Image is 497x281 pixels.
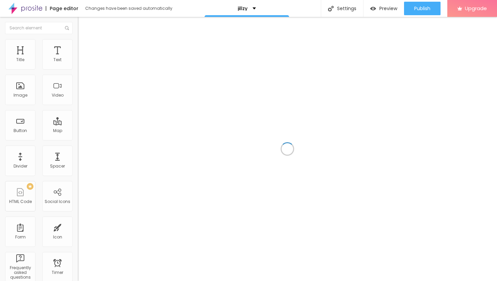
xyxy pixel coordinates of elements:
div: Divider [14,164,27,169]
div: Social Icons [45,199,70,204]
div: HTML Code [9,199,32,204]
img: Icone [328,6,334,11]
div: Changes have been saved automatically [85,6,172,10]
img: Icone [65,26,69,30]
div: Video [52,93,64,98]
div: Title [16,57,24,62]
div: Spacer [50,164,65,169]
div: Frequently asked questions [7,265,33,280]
img: view-1.svg [370,6,376,11]
p: jillzy [238,6,247,11]
div: Map [53,128,62,133]
span: Upgrade [465,5,487,11]
div: Timer [52,270,63,275]
div: Text [53,57,62,62]
span: Preview [379,6,397,11]
div: Icon [53,235,62,239]
div: Form [15,235,26,239]
button: Publish [404,2,441,15]
input: Search element [5,22,73,34]
div: Page editor [46,6,78,11]
span: Publish [414,6,430,11]
div: Button [14,128,27,133]
button: Preview [363,2,404,15]
div: Image [14,93,27,98]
